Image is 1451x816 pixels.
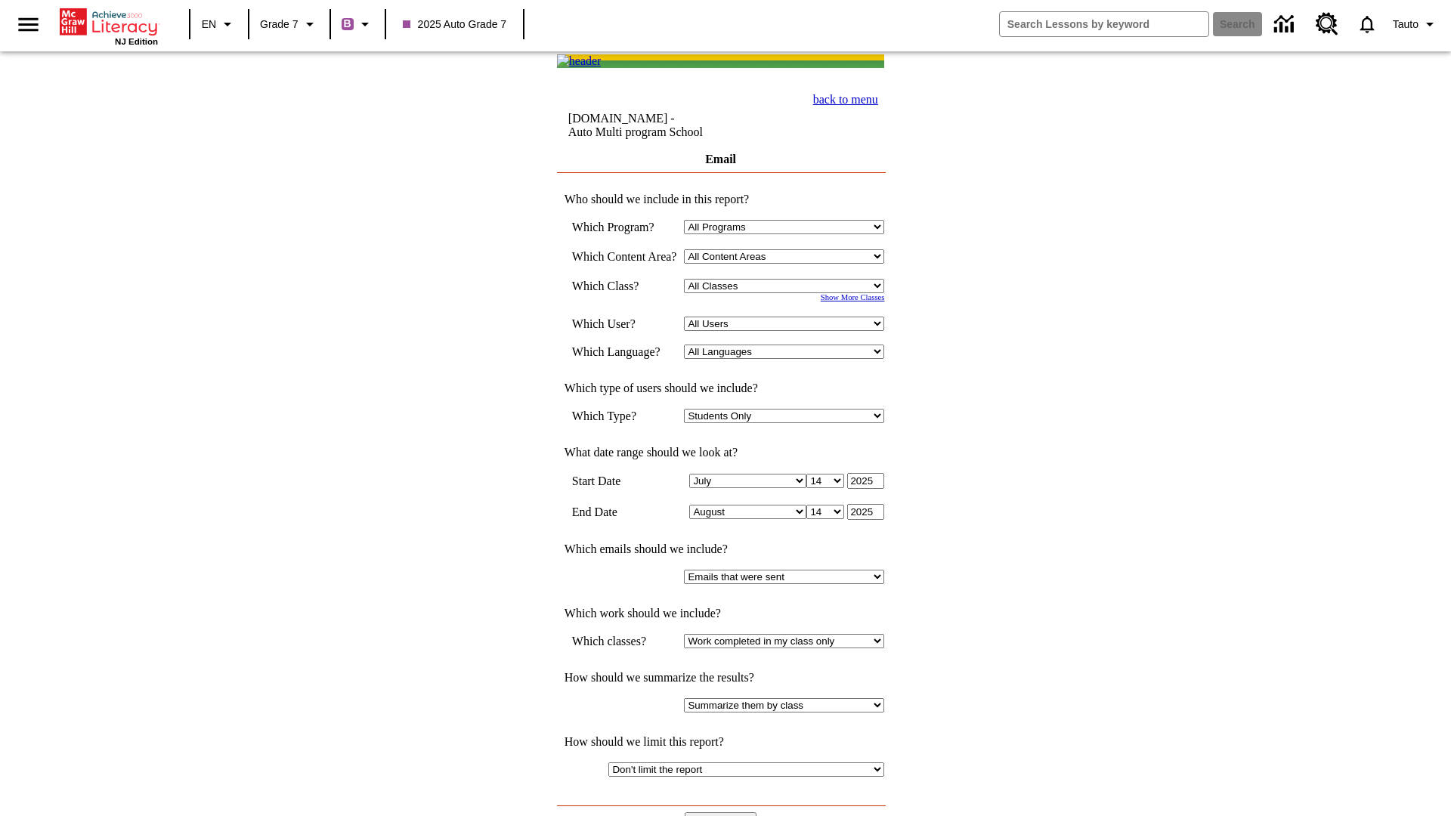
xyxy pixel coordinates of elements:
[572,473,677,489] td: Start Date
[557,54,602,68] img: header
[60,5,158,46] div: Home
[568,112,760,139] td: [DOMAIN_NAME] -
[572,317,677,331] td: Which User?
[403,17,507,32] span: 2025 Auto Grade 7
[195,11,243,38] button: Language: EN, Select a language
[705,153,736,165] a: Email
[6,2,51,47] button: Open side menu
[1387,11,1445,38] button: Profile/Settings
[202,17,216,32] span: EN
[260,17,299,32] span: Grade 7
[821,293,885,301] a: Show More Classes
[557,671,885,685] td: How should we summarize the results?
[568,125,703,138] nobr: Auto Multi program School
[1307,4,1347,45] a: Resource Center, Will open in new tab
[572,345,677,359] td: Which Language?
[572,409,677,423] td: Which Type?
[557,607,885,620] td: Which work should we include?
[557,542,885,556] td: Which emails should we include?
[344,14,351,33] span: B
[557,382,885,395] td: Which type of users should we include?
[557,446,885,459] td: What date range should we look at?
[572,250,677,263] nobr: Which Content Area?
[1393,17,1419,32] span: Tauto
[572,279,677,293] td: Which Class?
[572,634,677,648] td: Which classes?
[572,504,677,520] td: End Date
[813,93,878,106] a: back to menu
[557,193,885,206] td: Who should we include in this report?
[115,37,158,46] span: NJ Edition
[572,220,677,234] td: Which Program?
[254,11,325,38] button: Grade: Grade 7, Select a grade
[557,735,885,749] td: How should we limit this report?
[1000,12,1208,36] input: search field
[1347,5,1387,44] a: Notifications
[336,11,380,38] button: Boost Class color is purple. Change class color
[1265,4,1307,45] a: Data Center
